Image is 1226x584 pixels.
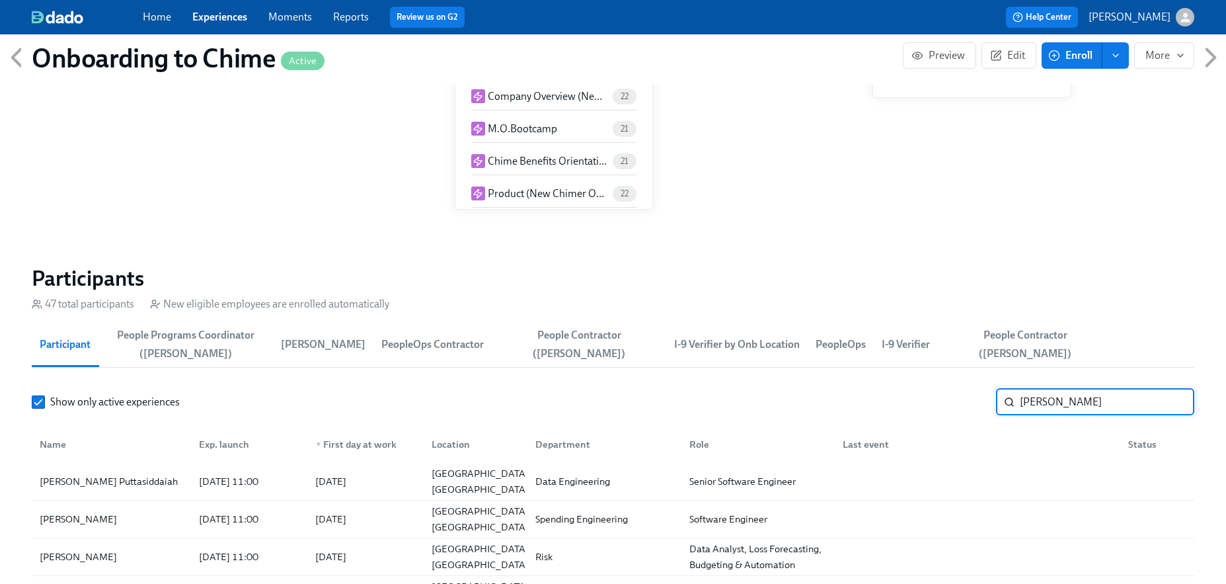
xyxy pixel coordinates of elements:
span: Enroll [1051,49,1092,62]
div: Status [1118,431,1192,458]
div: [GEOGRAPHIC_DATA], [GEOGRAPHIC_DATA] [426,541,537,573]
div: Status [1123,437,1192,452]
div: 47 total participants [32,297,134,312]
span: 21 [613,124,636,134]
button: Edit [981,42,1036,69]
div: [DATE] [315,511,346,527]
div: Data Analyst, Loss Forecasting, Budgeting & Automation [684,541,833,573]
div: [PERSON_NAME] [34,511,188,527]
span: Preview [914,49,965,62]
div: Department [525,431,679,458]
div: [DATE] 11:00 [194,549,305,565]
button: enroll [1102,42,1129,69]
div: Risk [530,549,679,565]
span: Show only active experiences [50,395,180,409]
span: People Contractor ([PERSON_NAME]) [500,326,658,363]
div: [DATE] [315,549,346,565]
div: New eligible employees are enrolled automatically [150,297,389,312]
a: Experiences [192,11,247,23]
span: I-9 Verifier [882,335,930,354]
img: dado [32,11,83,24]
div: First day at work [310,437,421,452]
div: Location [421,431,524,458]
div: Software Engineer [684,511,833,527]
div: Exp. launch [188,431,305,458]
p: Product (New Chimer Onboarding) [488,187,607,201]
div: Spending Engineering [530,511,679,527]
button: More [1134,42,1194,69]
button: Help Center [1006,7,1078,28]
div: Last event [837,437,1118,452]
div: [PERSON_NAME] Puttasiddaiah [34,474,188,489]
span: Active [281,56,325,66]
a: Home [143,11,171,23]
span: PeopleOps Contractor [381,335,484,354]
div: Exp. launch [194,437,305,452]
button: [PERSON_NAME] [1089,8,1194,26]
div: [PERSON_NAME] [34,549,188,565]
div: Role [684,437,833,452]
div: Name [34,437,188,452]
div: Department [530,437,679,452]
div: [GEOGRAPHIC_DATA], [GEOGRAPHIC_DATA] [426,503,537,535]
p: [PERSON_NAME] [1089,10,1170,24]
div: [GEOGRAPHIC_DATA], [GEOGRAPHIC_DATA] [426,466,537,497]
a: Review us on G2 [397,11,458,24]
button: Preview [903,42,976,69]
div: Location [426,437,524,452]
div: Data Engineering [530,474,679,489]
div: Role [679,431,833,458]
h2: Participants [32,265,1194,292]
span: I-9 Verifier by Onb Location [674,335,800,354]
div: [PERSON_NAME] Puttasiddaiah[DATE] 11:00[DATE][GEOGRAPHIC_DATA], [GEOGRAPHIC_DATA]Data Engineering... [32,463,1194,501]
span: People Contractor ([PERSON_NAME]) [946,326,1104,363]
div: Senior Software Engineer [684,474,833,489]
div: [PERSON_NAME][DATE] 11:00[DATE][GEOGRAPHIC_DATA], [GEOGRAPHIC_DATA]Spending EngineeringSoftware E... [32,501,1194,538]
span: Participant [40,335,91,354]
button: Enroll [1042,42,1102,69]
div: ▼First day at work [305,431,421,458]
h1: Onboarding to Chime [32,42,325,74]
span: ▼ [315,441,322,448]
input: Search by name [1020,389,1194,415]
div: [DATE] [315,474,346,489]
a: dado [32,11,143,24]
p: Chime Benefits Orientation (US Only) [488,154,607,169]
span: 22 [613,91,636,101]
p: Company Overview (New Chimer Onboarding) [488,89,607,104]
div: [DATE] 11:00 [194,474,305,489]
a: Moments [268,11,312,23]
a: Reports [333,11,369,23]
p: M.O.Bootcamp [488,122,557,136]
div: [DATE] 11:00 [194,511,305,527]
span: PeopleOps [816,335,866,354]
div: Last event [832,431,1118,458]
span: [PERSON_NAME] [281,335,365,354]
div: [PERSON_NAME][DATE] 11:00[DATE][GEOGRAPHIC_DATA], [GEOGRAPHIC_DATA]RiskData Analyst, Loss Forecas... [32,538,1194,576]
span: Edit [993,49,1025,62]
span: People Programs Coordinator ([PERSON_NAME]) [106,326,265,363]
div: Name [34,431,188,458]
span: 21 [613,156,636,166]
button: Review us on G2 [390,7,465,28]
span: More [1145,49,1183,62]
span: Help Center [1013,11,1071,24]
span: 22 [613,188,636,198]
